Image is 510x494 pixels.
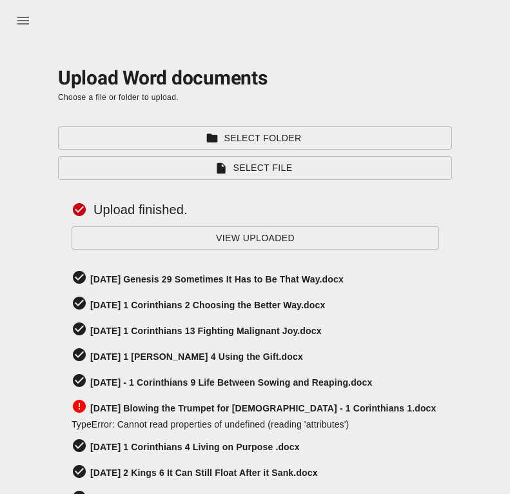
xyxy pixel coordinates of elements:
[58,67,452,90] h2: Upload Word documents
[90,402,436,415] div: [DATE] Blowing the Trumpet for [DEMOGRAPHIC_DATA] - 1 Corinthians 1.docx
[72,418,439,431] div: TypeError: Cannot read properties of undefined (reading 'attributes')
[90,273,344,286] div: [DATE] Genesis 29 Sometimes It Has to Be That Way.docx
[90,466,318,479] div: [DATE] 2 Kings 6 It Can Still Float After it Sank.docx
[58,93,179,102] span: Choose a file or folder to upload.
[8,5,39,36] button: menu
[82,230,429,246] span: View Uploaded
[90,440,300,453] div: [DATE] 1 Corinthians 4 Living on Purpose .docx
[90,350,303,363] div: [DATE] 1 [PERSON_NAME] 4 Using the Gift.docx
[72,199,439,220] h6: Upload finished.
[90,376,372,389] div: [DATE] - 1 Corinthians 9 Life Between Sowing and Reaping.docx
[72,226,439,250] button: View Uploaded
[68,160,442,176] span: Select File
[90,299,325,311] div: [DATE] 1 Corinthians 2 Choosing the Better Way.docx
[58,156,452,180] button: Select File
[90,324,322,337] div: [DATE] 1 Corinthians 13 Fighting Malignant Joy.docx
[58,126,452,150] button: Select Folder
[446,430,495,479] iframe: Drift Widget Chat Controller
[68,130,442,146] span: Select Folder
